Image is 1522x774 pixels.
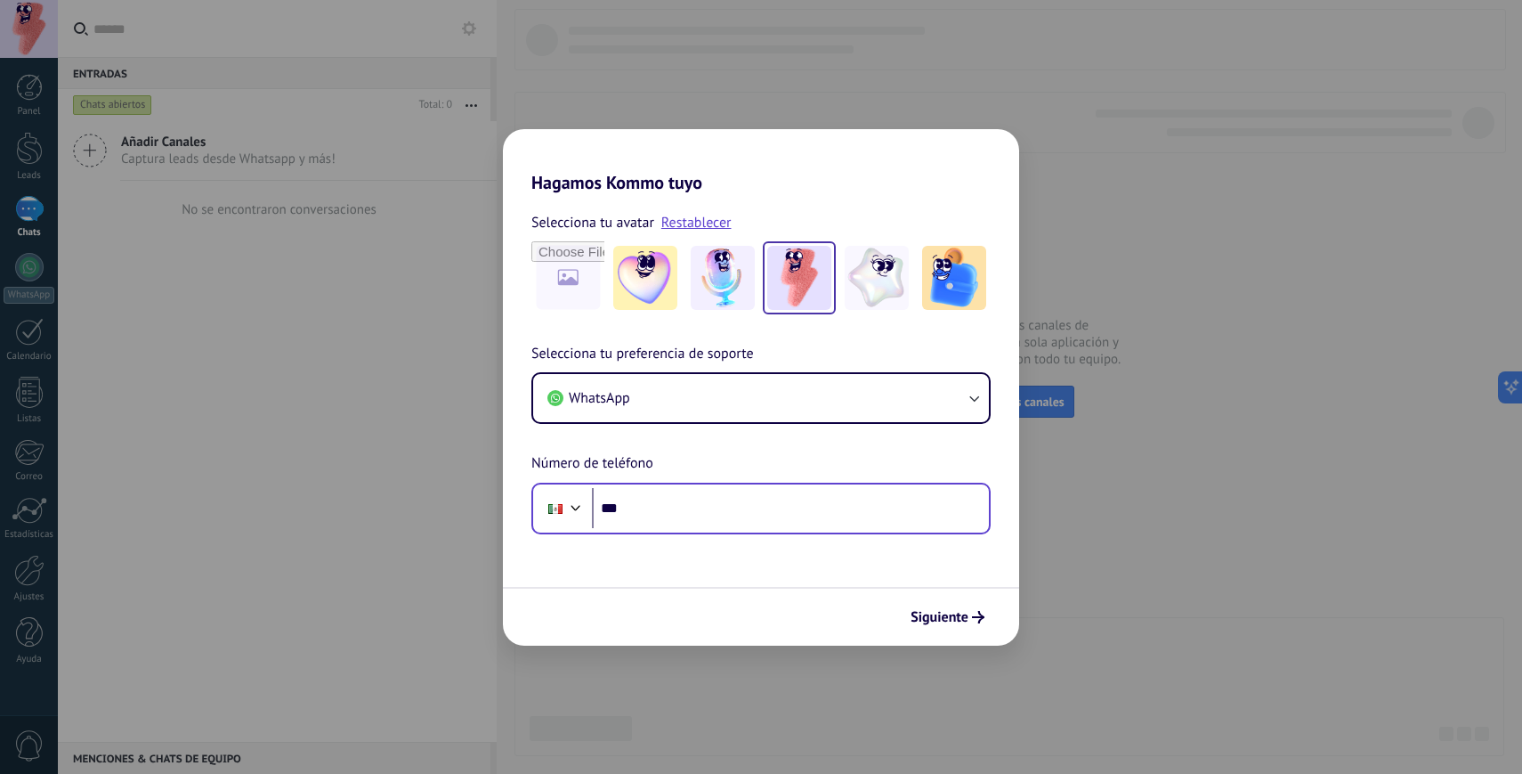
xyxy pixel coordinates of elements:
button: Siguiente [903,602,992,632]
span: Siguiente [911,611,968,623]
button: WhatsApp [533,374,989,422]
span: Número de teléfono [531,452,653,476]
img: -4.jpeg [845,246,909,310]
span: Selecciona tu avatar [531,211,654,234]
span: Selecciona tu preferencia de soporte [531,343,754,366]
a: Restablecer [661,214,732,232]
span: WhatsApp [569,389,630,407]
img: -2.jpeg [691,246,755,310]
div: Mexico: + 52 [538,490,572,527]
img: -5.jpeg [922,246,986,310]
img: -3.jpeg [767,246,831,310]
h2: Hagamos Kommo tuyo [503,129,1019,193]
img: -1.jpeg [613,246,677,310]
